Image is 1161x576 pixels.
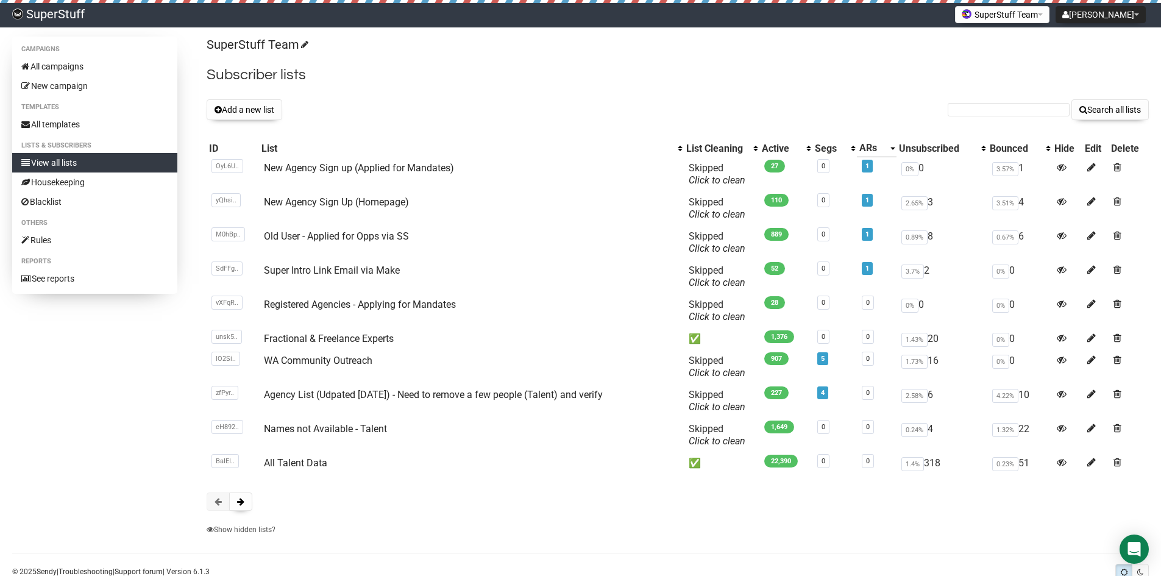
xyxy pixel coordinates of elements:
td: 0 [987,260,1052,294]
a: 0 [822,333,825,341]
a: Troubleshooting [59,567,113,576]
a: 0 [866,423,870,431]
td: 6 [896,384,988,418]
td: 1 [987,157,1052,191]
td: 0 [987,350,1052,384]
span: 4.22% [992,389,1018,403]
span: 907 [764,352,789,365]
a: Rules [12,230,177,250]
div: List [261,143,672,155]
span: OyL6U.. [211,159,243,173]
a: 0 [866,299,870,307]
a: Click to clean [689,277,745,288]
span: Skipped [689,355,745,379]
span: zfPyr.. [211,386,238,400]
span: 1.73% [901,355,928,369]
img: 703728c54cf28541de94309996d5b0e3 [12,9,23,20]
div: Hide [1054,143,1080,155]
li: Reports [12,254,177,269]
a: Registered Agencies - Applying for Mandates [264,299,456,310]
div: List Cleaning [686,143,747,155]
a: Support forum [115,567,163,576]
td: ✅ [684,452,759,474]
a: Click to clean [689,367,745,379]
th: Hide: No sort applied, sorting is disabled [1052,140,1082,157]
a: Click to clean [689,435,745,447]
a: All campaigns [12,57,177,76]
span: 52 [764,262,785,275]
th: List: No sort applied, activate to apply an ascending sort [259,140,684,157]
div: Segs [815,143,845,155]
a: New campaign [12,76,177,96]
a: SuperStuff Team [207,37,307,52]
span: Skipped [689,299,745,322]
th: Edit: No sort applied, sorting is disabled [1082,140,1109,157]
a: 1 [865,230,869,238]
a: 0 [822,299,825,307]
td: 0 [987,328,1052,350]
div: ARs [859,142,884,154]
td: 10 [987,384,1052,418]
span: eH892.. [211,420,243,434]
td: 2 [896,260,988,294]
div: ID [209,143,257,155]
a: 0 [822,265,825,272]
span: 3.7% [901,265,924,279]
td: 3 [896,191,988,226]
span: M0hBp.. [211,227,245,241]
a: Show hidden lists? [207,525,275,534]
span: Skipped [689,162,745,186]
span: 0.24% [901,423,928,437]
span: vXFqR.. [211,296,243,310]
a: New Agency Sign Up (Homepage) [264,196,409,208]
span: yQhsi.. [211,193,241,207]
span: 3.57% [992,162,1018,176]
span: 0% [992,355,1009,369]
a: Old User - Applied for Opps via SS [264,230,409,242]
li: Lists & subscribers [12,138,177,153]
th: Unsubscribed: No sort applied, activate to apply an ascending sort [896,140,988,157]
a: Click to clean [689,174,745,186]
a: New Agency Sign up (Applied for Mandates) [264,162,454,174]
span: 0% [992,333,1009,347]
span: 0.89% [901,230,928,244]
a: WA Community Outreach [264,355,372,366]
span: 0% [901,299,918,313]
td: 4 [987,191,1052,226]
a: 5 [821,355,825,363]
td: 318 [896,452,988,474]
a: See reports [12,269,177,288]
th: List Cleaning: No sort applied, activate to apply an ascending sort [684,140,759,157]
th: Delete: No sort applied, sorting is disabled [1109,140,1149,157]
span: 1.32% [992,423,1018,437]
span: 889 [764,228,789,241]
span: 0% [992,299,1009,313]
a: 1 [865,196,869,204]
td: 51 [987,452,1052,474]
span: lO2Si.. [211,352,240,366]
a: Click to clean [689,401,745,413]
a: 0 [822,230,825,238]
a: 0 [866,333,870,341]
button: SuperStuff Team [955,6,1049,23]
a: 0 [866,355,870,363]
span: Skipped [689,265,745,288]
span: 0.23% [992,457,1018,471]
td: 22 [987,418,1052,452]
a: View all lists [12,153,177,172]
a: Super Intro Link Email via Make [264,265,400,276]
a: 0 [822,457,825,465]
span: 2.65% [901,196,928,210]
button: Search all lists [1071,99,1149,120]
li: Campaigns [12,42,177,57]
td: ✅ [684,328,759,350]
span: 0% [901,162,918,176]
a: 0 [822,196,825,204]
button: [PERSON_NAME] [1056,6,1146,23]
li: Templates [12,100,177,115]
a: Names not Available - Talent [264,423,387,435]
div: Active [762,143,800,155]
a: 0 [822,423,825,431]
span: BaIEI.. [211,454,239,468]
td: 8 [896,226,988,260]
